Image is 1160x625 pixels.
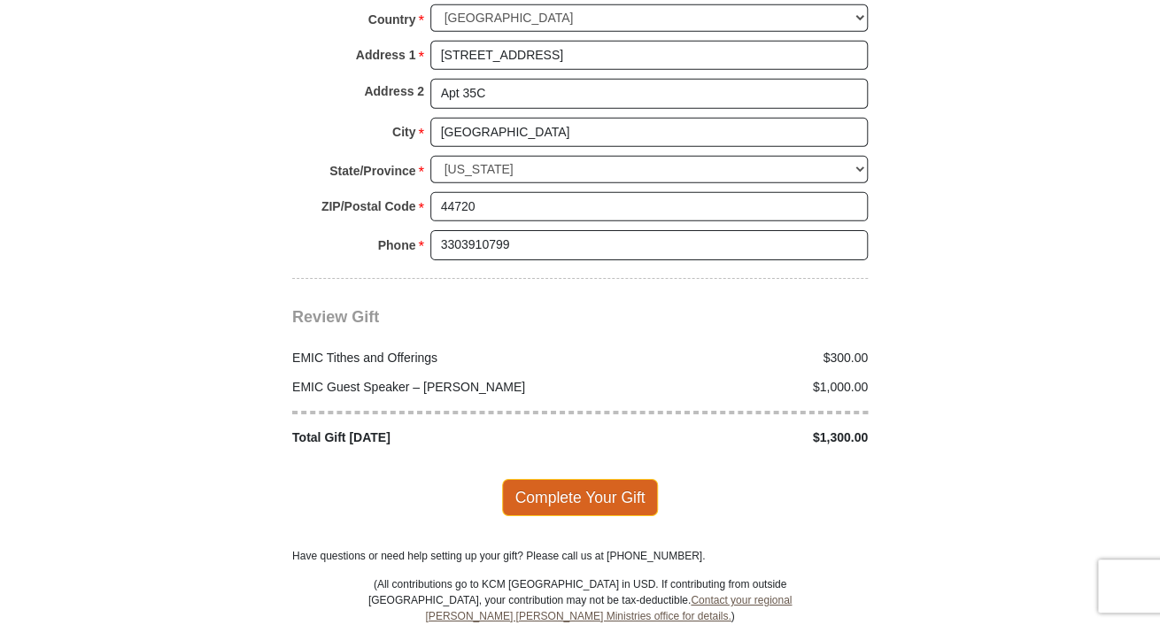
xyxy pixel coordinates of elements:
[283,378,581,397] div: EMIC Guest Speaker – [PERSON_NAME]
[392,120,415,144] strong: City
[580,378,878,397] div: $1,000.00
[356,42,416,67] strong: Address 1
[292,308,379,326] span: Review Gift
[425,594,792,622] a: Contact your regional [PERSON_NAME] [PERSON_NAME] Ministries office for details.
[321,194,416,219] strong: ZIP/Postal Code
[502,479,659,516] span: Complete Your Gift
[368,7,416,32] strong: Country
[580,428,878,447] div: $1,300.00
[329,158,415,183] strong: State/Province
[283,428,581,447] div: Total Gift [DATE]
[283,349,581,367] div: EMIC Tithes and Offerings
[378,233,416,258] strong: Phone
[580,349,878,367] div: $300.00
[292,548,868,564] p: Have questions or need help setting up your gift? Please call us at [PHONE_NUMBER].
[364,79,424,104] strong: Address 2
